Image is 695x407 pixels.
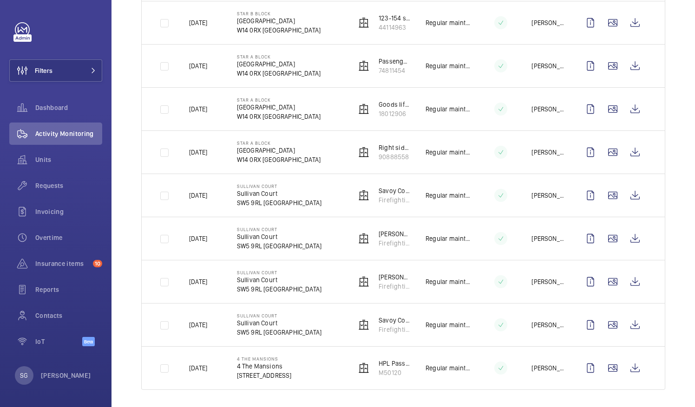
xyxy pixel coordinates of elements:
p: [PERSON_NAME] [531,61,564,71]
img: elevator.svg [358,147,369,158]
span: Beta [82,337,95,346]
img: elevator.svg [358,103,369,115]
p: Regular maintenance [426,191,470,200]
p: [PERSON_NAME] Court Lift 1 [379,229,411,239]
img: elevator.svg [358,190,369,201]
p: Star A Block [237,54,321,59]
p: Star B Block [237,11,321,16]
p: 123-154 star block B (Colditz) [379,13,411,23]
p: [PERSON_NAME] [531,320,564,329]
p: W14 0RX [GEOGRAPHIC_DATA] [237,112,321,121]
p: [DATE] [189,191,207,200]
p: Regular maintenance [426,18,470,27]
p: W14 0RX [GEOGRAPHIC_DATA] [237,69,321,78]
p: [GEOGRAPHIC_DATA] [237,59,321,69]
p: [PERSON_NAME] [531,191,564,200]
span: 10 [93,260,102,267]
p: W14 0RX [GEOGRAPHIC_DATA] [237,155,321,164]
img: elevator.svg [358,276,369,287]
p: [PERSON_NAME] [531,277,564,286]
p: Goods lift left side colditz [379,100,411,109]
p: 44114963 [379,23,411,32]
p: Right side goods lift (security hut) [379,143,411,152]
p: 90888558 [379,152,411,162]
button: Filters [9,59,102,82]
p: Sullivan Court [237,183,322,189]
p: [DATE] [189,320,207,329]
p: [DATE] [189,61,207,71]
p: Regular maintenance [426,61,470,71]
p: Firefighting Lift - 91269204 [379,282,411,291]
p: M50120 [379,368,411,377]
p: SW5 9RL [GEOGRAPHIC_DATA] [237,241,322,251]
span: Units [35,155,102,164]
p: Firefighting Lift - 86014827 [379,239,411,248]
img: elevator.svg [358,17,369,28]
img: elevator.svg [358,319,369,330]
p: [PERSON_NAME] Court Lift 2 [379,272,411,282]
p: Savoy Court Lift 2 [379,316,411,325]
p: Star A Block [237,140,321,146]
span: IoT [35,337,82,346]
p: Regular maintenance [426,148,470,157]
span: Contacts [35,311,102,320]
p: Sullivan Court [237,318,322,328]
p: [PERSON_NAME] [41,371,91,380]
p: 18012906 [379,109,411,118]
p: Savoy Court Lift 1 [379,186,411,195]
p: [DATE] [189,277,207,286]
p: Regular maintenance [426,277,470,286]
p: Star A Block [237,97,321,103]
img: elevator.svg [358,60,369,71]
p: [GEOGRAPHIC_DATA] [237,103,321,112]
p: Regular maintenance [426,104,470,114]
p: [DATE] [189,104,207,114]
p: [PERSON_NAME] [531,363,564,373]
p: 4 The Mansions [237,356,292,362]
p: Sullivan Court [237,226,322,232]
p: Firefighting Lift - 22387478 [379,325,411,334]
p: Regular maintenance [426,320,470,329]
p: [PERSON_NAME] [531,104,564,114]
p: Sullivan Court [237,270,322,275]
span: Invoicing [35,207,102,216]
span: Reports [35,285,102,294]
img: elevator.svg [358,362,369,374]
p: SG [20,371,28,380]
span: Dashboard [35,103,102,112]
p: Passenger lift Center of building (G) [379,57,411,66]
p: Regular maintenance [426,234,470,243]
p: Sullivan Court [237,313,322,318]
p: 4 The Mansions [237,362,292,371]
span: Overtime [35,233,102,242]
span: Activity Monitoring [35,129,102,138]
p: SW5 9RL [GEOGRAPHIC_DATA] [237,284,322,294]
p: Sullivan Court [237,189,322,198]
p: Sullivan Court [237,232,322,241]
p: [GEOGRAPHIC_DATA] [237,146,321,155]
p: [PERSON_NAME] [531,234,564,243]
p: SW5 9RL [GEOGRAPHIC_DATA] [237,198,322,207]
span: Insurance items [35,259,89,268]
p: [GEOGRAPHIC_DATA] [237,16,321,26]
p: [DATE] [189,234,207,243]
p: [DATE] [189,363,207,373]
p: [DATE] [189,18,207,27]
span: Requests [35,181,102,190]
p: W14 0RX [GEOGRAPHIC_DATA] [237,26,321,35]
p: Sullivan Court [237,275,322,284]
p: 74811454 [379,66,411,75]
p: [STREET_ADDRESS] [237,371,292,380]
p: [PERSON_NAME] [531,148,564,157]
p: SW5 9RL [GEOGRAPHIC_DATA] [237,328,322,337]
img: elevator.svg [358,233,369,244]
p: [PERSON_NAME] [531,18,564,27]
p: Regular maintenance [426,363,470,373]
span: Filters [35,66,52,75]
p: Firefighting Lift - 55803878 [379,195,411,205]
p: [DATE] [189,148,207,157]
p: HPL Passenger Lift [379,359,411,368]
